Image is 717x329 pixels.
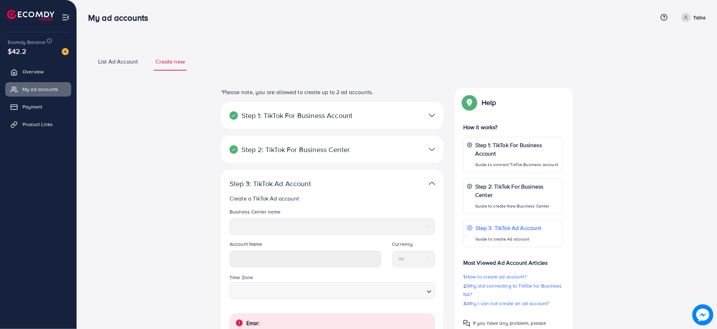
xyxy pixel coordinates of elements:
[7,10,54,21] img: logo
[429,110,435,120] img: TikTok partner
[155,58,185,66] span: Create new
[679,13,706,22] a: Talha
[62,48,69,55] img: image
[22,103,42,110] span: Payment
[429,144,435,154] img: TikTok partner
[475,182,559,199] p: Step 2: TikTok For Business Center
[5,65,71,79] a: Overview
[5,100,71,114] a: Payment
[475,160,559,169] p: Guide to connect TikTok Business account
[230,208,435,218] legend: Business Center name
[463,320,470,327] img: Popup guide
[230,111,363,120] p: Step 1: TikTok For Business Account
[463,272,563,281] p: 1.
[22,121,53,128] span: Product Links
[463,282,563,298] p: 2.
[230,241,381,250] legend: Account Name
[475,141,559,158] p: Step 1: TikTok For Business Account
[463,123,563,131] p: How it works?
[482,98,496,107] p: Help
[429,178,435,189] img: TikTok partner
[22,68,44,75] span: Overview
[246,319,260,327] p: Error:
[463,253,563,267] p: Most Viewed Ad Account Articles
[693,13,706,22] p: Talha
[476,235,542,243] p: Guide to create Ad account
[463,299,563,308] p: 3.
[463,96,476,109] img: Popup guide
[8,39,46,46] span: Ecomdy Balance
[5,82,71,96] a: My ad accounts
[475,202,559,210] p: Guide to create New Business Center
[233,284,424,297] input: Search for option
[5,117,71,131] a: Product Links
[466,273,526,280] span: How to create ad account?
[230,145,363,154] p: Step 2: TikTok For Business Center
[8,46,26,56] span: $42.2
[22,86,58,93] span: My ad accounts
[98,58,138,66] span: List Ad Account
[230,274,253,281] label: Time Zone
[230,282,435,299] div: Search for option
[88,13,154,23] h3: My ad accounts
[62,13,70,21] img: menu
[235,319,244,327] img: alert
[463,282,562,298] span: Why did connecting to TikTok for Business fail?
[476,224,542,232] p: Step 3: TikTok Ad Account
[230,179,363,188] p: Step 3: TikTok Ad Account
[392,241,436,250] legend: Currency
[221,88,444,96] p: *Please note, you are allowed to create up to 2 ad accounts.
[467,300,550,307] span: Why I can not create an ad account?
[230,194,438,203] p: Create a TikTok Ad account
[695,307,711,323] img: image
